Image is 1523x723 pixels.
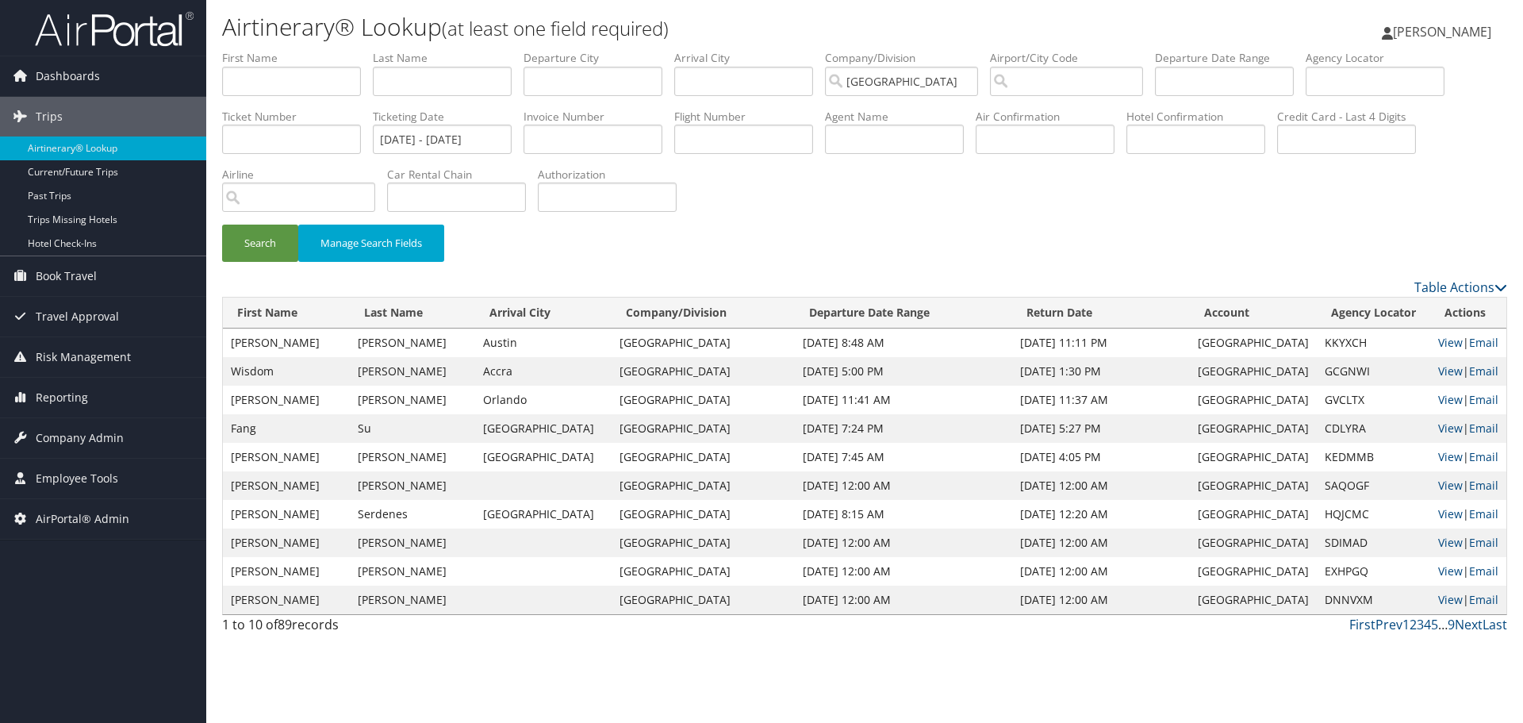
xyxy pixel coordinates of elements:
td: [PERSON_NAME] [223,557,350,586]
span: Company Admin [36,418,124,458]
span: Employee Tools [36,459,118,498]
td: [GEOGRAPHIC_DATA] [612,357,795,386]
span: … [1438,616,1448,633]
span: [PERSON_NAME] [1393,23,1491,40]
span: Travel Approval [36,297,119,337]
label: Flight Number [674,109,825,125]
td: [DATE] 11:41 AM [795,386,1012,414]
td: [PERSON_NAME] [350,529,475,557]
td: | [1430,557,1506,586]
label: Airport/City Code [990,50,1155,66]
td: [GEOGRAPHIC_DATA] [1190,329,1317,357]
label: Airline [222,167,387,183]
label: Ticketing Date [373,109,524,125]
a: Email [1469,392,1498,407]
a: Email [1469,335,1498,350]
td: | [1430,586,1506,614]
td: [DATE] 12:00 AM [1012,586,1190,614]
a: 3 [1417,616,1424,633]
a: View [1438,392,1463,407]
td: [GEOGRAPHIC_DATA] [475,443,612,471]
a: Table Actions [1414,279,1507,296]
td: [GEOGRAPHIC_DATA] [612,443,795,471]
label: Agent Name [825,109,976,125]
td: Orlando [475,386,612,414]
td: [DATE] 12:00 AM [1012,529,1190,557]
label: Hotel Confirmation [1126,109,1277,125]
span: Book Travel [36,256,97,296]
th: Actions [1430,298,1506,329]
td: [GEOGRAPHIC_DATA] [612,586,795,614]
label: Last Name [373,50,524,66]
td: [GEOGRAPHIC_DATA] [1190,500,1317,529]
th: First Name: activate to sort column ascending [223,298,350,329]
a: View [1438,506,1463,521]
td: [GEOGRAPHIC_DATA] [475,500,612,529]
td: [DATE] 8:15 AM [795,500,1012,529]
td: | [1430,329,1506,357]
a: Email [1469,449,1498,464]
td: [PERSON_NAME] [223,471,350,500]
td: [DATE] 11:11 PM [1012,329,1190,357]
td: [GEOGRAPHIC_DATA] [1190,557,1317,586]
td: [PERSON_NAME] [223,386,350,414]
td: [PERSON_NAME] [350,386,475,414]
td: [GEOGRAPHIC_DATA] [612,557,795,586]
td: [PERSON_NAME] [350,443,475,471]
td: EXHPGQ [1317,557,1430,586]
td: [GEOGRAPHIC_DATA] [1190,357,1317,386]
th: Last Name: activate to sort column ascending [350,298,475,329]
td: [DATE] 1:30 PM [1012,357,1190,386]
td: [PERSON_NAME] [223,443,350,471]
td: GVCLTX [1317,386,1430,414]
a: [PERSON_NAME] [1382,8,1507,56]
td: [DATE] 5:00 PM [795,357,1012,386]
th: Return Date: activate to sort column ascending [1012,298,1190,329]
td: Austin [475,329,612,357]
span: Reporting [36,378,88,417]
a: View [1438,592,1463,607]
td: [DATE] 12:20 AM [1012,500,1190,529]
td: [DATE] 11:37 AM [1012,386,1190,414]
td: [GEOGRAPHIC_DATA] [1190,471,1317,500]
td: [GEOGRAPHIC_DATA] [612,529,795,557]
span: 89 [278,616,292,633]
td: [GEOGRAPHIC_DATA] [612,471,795,500]
a: Email [1469,535,1498,550]
a: View [1438,449,1463,464]
td: [PERSON_NAME] [223,529,350,557]
td: SAQOGF [1317,471,1430,500]
td: [PERSON_NAME] [223,329,350,357]
a: Next [1455,616,1483,633]
h1: Airtinerary® Lookup [222,10,1079,44]
label: Air Confirmation [976,109,1126,125]
span: Trips [36,97,63,137]
td: [PERSON_NAME] [350,557,475,586]
td: [GEOGRAPHIC_DATA] [612,414,795,443]
th: Agency Locator: activate to sort column ascending [1317,298,1430,329]
td: | [1430,529,1506,557]
span: Dashboards [36,56,100,96]
td: [DATE] 12:00 AM [795,471,1012,500]
a: View [1438,363,1463,379]
label: First Name [222,50,373,66]
label: Ticket Number [222,109,373,125]
td: CDLYRA [1317,414,1430,443]
td: Fang [223,414,350,443]
button: Search [222,225,298,262]
td: [PERSON_NAME] [223,500,350,529]
td: | [1430,414,1506,443]
td: GCGNWI [1317,357,1430,386]
td: | [1430,386,1506,414]
td: [DATE] 4:05 PM [1012,443,1190,471]
label: Departure City [524,50,674,66]
td: [GEOGRAPHIC_DATA] [1190,529,1317,557]
a: Last [1483,616,1507,633]
td: [DATE] 12:00 AM [1012,557,1190,586]
a: Prev [1375,616,1402,633]
span: AirPortal® Admin [36,499,129,539]
th: Company/Division [612,298,795,329]
td: DNNVXM [1317,586,1430,614]
td: Accra [475,357,612,386]
td: | [1430,357,1506,386]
